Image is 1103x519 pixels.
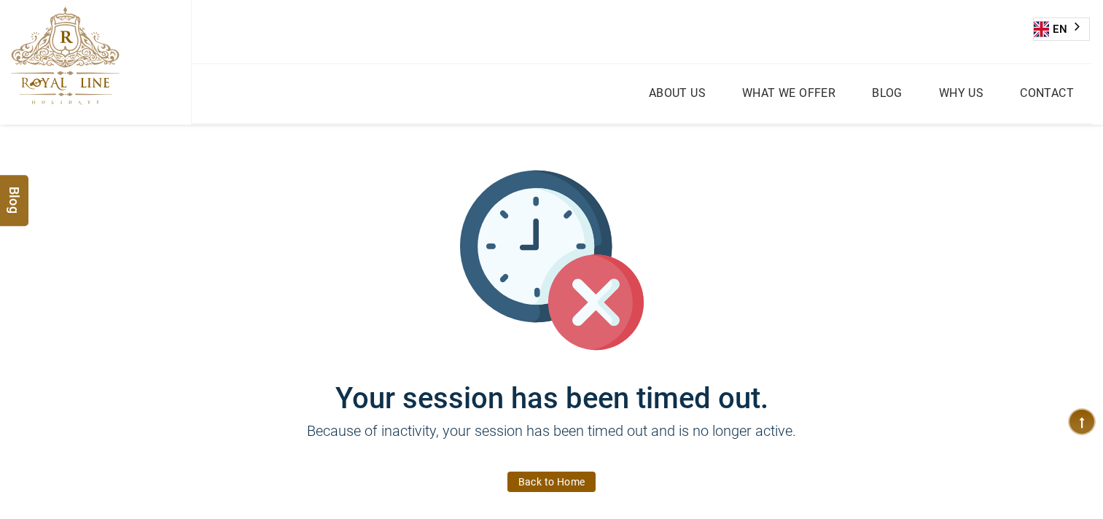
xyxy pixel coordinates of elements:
[935,82,987,104] a: Why Us
[507,472,596,492] a: Back to Home
[5,186,24,198] span: Blog
[11,7,120,105] img: The Royal Line Holidays
[114,352,989,415] h1: Your session has been timed out.
[1016,82,1077,104] a: Contact
[738,82,839,104] a: What we Offer
[1034,18,1089,40] a: EN
[1033,17,1090,41] div: Language
[645,82,709,104] a: About Us
[1033,17,1090,41] aside: Language selected: English
[460,168,644,352] img: session_time_out.svg
[868,82,906,104] a: Blog
[114,420,989,464] p: Because of inactivity, your session has been timed out and is no longer active.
